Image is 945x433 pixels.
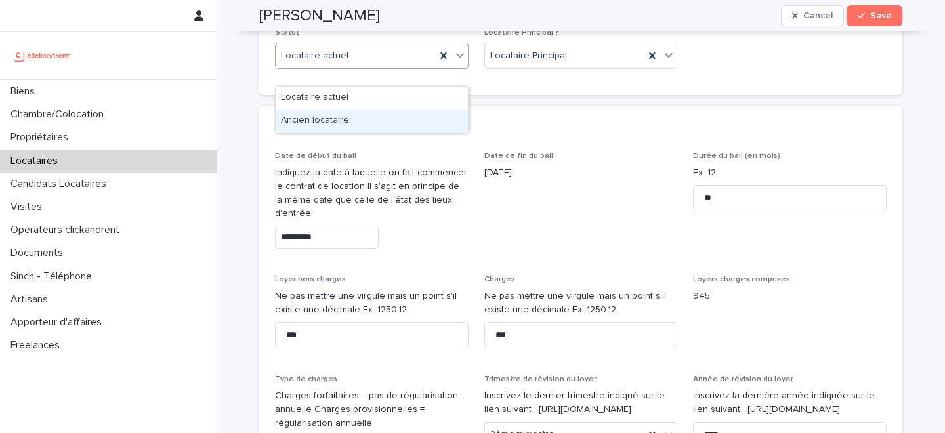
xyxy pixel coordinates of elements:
[5,224,130,236] p: Operateurs clickandrent
[275,389,469,430] p: Charges forfaitaires = pas de régularisation annuelle Charges provisionnelles = régularisation an...
[5,293,58,306] p: Artisans
[5,201,52,213] p: Visites
[484,29,559,37] span: Locataire Principal ?
[693,276,790,283] span: Loyers charges comprises
[275,152,356,160] span: Date de début du bail
[275,276,346,283] span: Loyer hors charges
[5,155,68,167] p: Locataires
[10,43,74,69] img: UCB0brd3T0yccxBKYDjQ
[870,11,892,20] span: Save
[484,389,678,417] p: Inscrivez le dernier trimestre indiqué sur le lien suivant : [URL][DOMAIN_NAME]
[5,247,73,259] p: Documents
[484,166,678,180] p: [DATE]
[5,339,70,352] p: Freelances
[847,5,902,26] button: Save
[693,289,887,303] p: 945
[803,11,833,20] span: Cancel
[484,375,597,383] span: Trimestre de révision du loyer
[276,87,468,110] div: Locataire actuel
[781,5,844,26] button: Cancel
[693,375,793,383] span: Année de révision du loyer
[5,316,112,329] p: Apporteur d'affaires
[276,110,468,133] div: Ancien locataire
[5,131,79,144] p: Propriétaires
[281,49,348,63] span: Locataire actuel
[5,178,117,190] p: Candidats Locataires
[275,289,469,317] p: Ne pas mettre une virgule mais un point s'il existe une décimale Ex: 1250.12
[490,49,567,63] span: Locataire Principal
[275,166,469,220] p: Indiquez la date à laquelle on fait commencer le contrat de location Il s'agit en principe de la ...
[275,375,337,383] span: Type de charges
[484,276,515,283] span: Charges
[693,152,780,160] span: Durée du bail (en mois)
[5,270,102,283] p: Sinch - Téléphone
[5,108,114,121] p: Chambre/Colocation
[693,166,887,180] p: Ex: 12
[484,289,678,317] p: Ne pas mettre une virgule mais un point s'il existe une décimale Ex: 1250.12
[484,152,553,160] span: Date de fin du bail
[5,85,45,98] p: Biens
[275,29,299,37] span: Statut
[693,389,887,417] p: Inscrivez la dernière année indiquée sur le lien suivant : [URL][DOMAIN_NAME]
[259,7,380,26] h2: [PERSON_NAME]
